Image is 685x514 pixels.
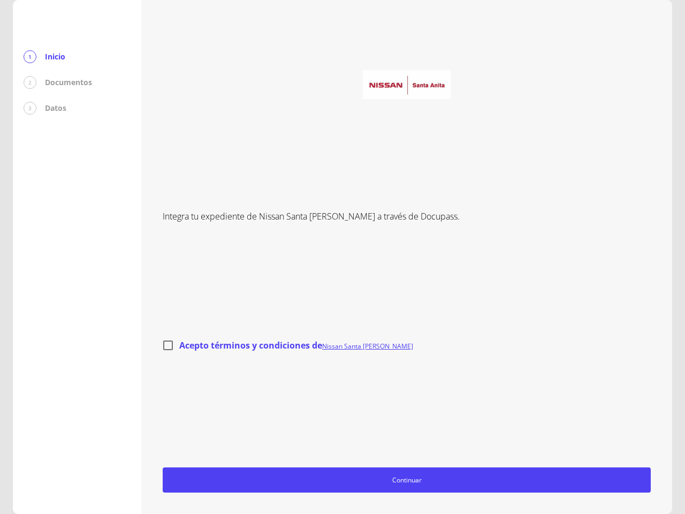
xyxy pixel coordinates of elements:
div: 1 [24,50,36,63]
a: Nissan Santa [PERSON_NAME] [322,342,413,351]
img: logo [363,70,451,99]
span: Continuar [168,474,646,486]
div: 3 [24,102,36,115]
button: Continuar [163,467,651,493]
p: Documentos [45,77,92,88]
p: Integra tu expediente de Nissan Santa [PERSON_NAME] a través de Docupass. [163,210,651,223]
p: Inicio [45,51,65,62]
div: 2 [24,76,36,89]
p: Datos [45,103,66,114]
span: Acepto términos y condiciones de [179,339,413,351]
